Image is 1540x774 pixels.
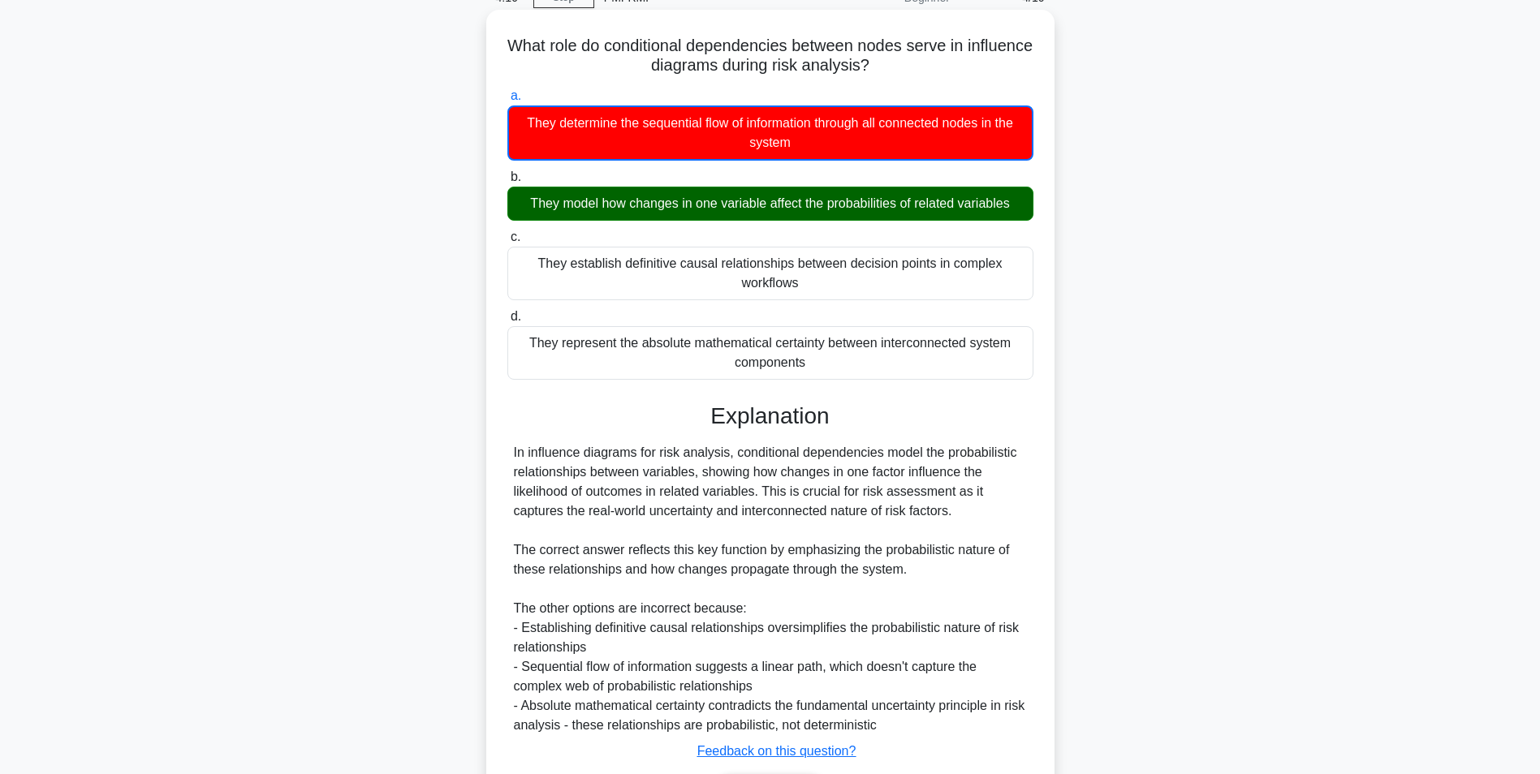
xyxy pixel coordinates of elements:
div: They model how changes in one variable affect the probabilities of related variables [507,187,1033,221]
div: They represent the absolute mathematical certainty between interconnected system components [507,326,1033,380]
span: b. [511,170,521,183]
h5: What role do conditional dependencies between nodes serve in influence diagrams during risk analy... [506,36,1035,76]
h3: Explanation [517,402,1024,430]
span: a. [511,88,521,102]
div: They establish definitive causal relationships between decision points in complex workflows [507,247,1033,300]
span: c. [511,230,520,243]
div: In influence diagrams for risk analysis, conditional dependencies model the probabilistic relatio... [514,443,1027,735]
span: d. [511,309,521,323]
div: They determine the sequential flow of information through all connected nodes in the system [507,105,1033,161]
a: Feedback on this question? [697,744,856,758]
